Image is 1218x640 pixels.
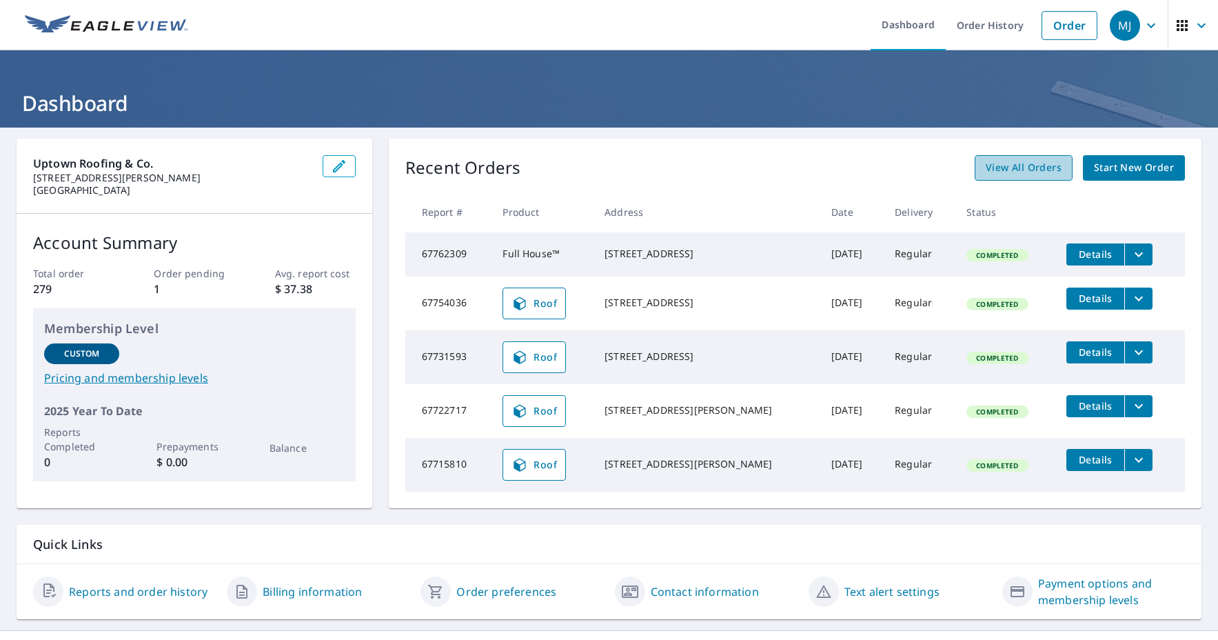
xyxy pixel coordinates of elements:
button: detailsBtn-67731593 [1066,341,1124,363]
a: Text alert settings [844,583,940,600]
span: View All Orders [986,159,1062,177]
p: Custom [64,348,100,360]
span: Completed [968,353,1026,363]
span: Details [1075,453,1116,466]
span: Completed [968,299,1026,309]
a: Start New Order [1083,155,1185,181]
h1: Dashboard [17,89,1201,117]
p: Recent Orders [405,155,521,181]
p: Quick Links [33,536,1185,553]
p: 0 [44,454,119,470]
span: Details [1075,292,1116,305]
td: Regular [884,232,955,277]
td: Regular [884,277,955,330]
div: [STREET_ADDRESS][PERSON_NAME] [605,403,809,417]
span: Roof [511,403,557,419]
td: [DATE] [820,438,884,492]
td: [DATE] [820,277,884,330]
th: Report # [405,192,492,232]
p: 2025 Year To Date [44,403,345,419]
button: detailsBtn-67762309 [1066,243,1124,266]
td: [DATE] [820,330,884,384]
button: filesDropdownBtn-67715810 [1124,449,1153,471]
th: Status [955,192,1055,232]
p: Total order [33,266,114,281]
button: detailsBtn-67715810 [1066,449,1124,471]
button: detailsBtn-67722717 [1066,395,1124,417]
p: Order pending [154,266,234,281]
th: Date [820,192,884,232]
p: Balance [270,441,345,455]
td: Regular [884,330,955,384]
p: Prepayments [156,439,232,454]
span: Completed [968,461,1026,470]
p: [GEOGRAPHIC_DATA] [33,184,312,197]
td: Full House™ [491,232,593,277]
td: Regular [884,384,955,438]
button: detailsBtn-67754036 [1066,288,1124,310]
p: [STREET_ADDRESS][PERSON_NAME] [33,172,312,184]
a: Order [1042,11,1097,40]
div: [STREET_ADDRESS] [605,296,809,310]
button: filesDropdownBtn-67731593 [1124,341,1153,363]
span: Roof [511,457,557,473]
td: Regular [884,438,955,492]
span: Details [1075,248,1116,261]
button: filesDropdownBtn-67762309 [1124,243,1153,266]
span: Completed [968,407,1026,417]
p: Membership Level [44,319,345,338]
td: 67731593 [405,330,492,384]
th: Address [593,192,820,232]
td: 67754036 [405,277,492,330]
img: EV Logo [25,15,187,36]
a: Order preferences [456,583,556,600]
p: Avg. report cost [275,266,356,281]
a: Reports and order history [69,583,207,600]
a: Payment options and membership levels [1038,575,1185,608]
div: [STREET_ADDRESS][PERSON_NAME] [605,457,809,471]
a: Pricing and membership levels [44,370,345,386]
a: Roof [503,395,566,427]
span: Details [1075,399,1116,412]
button: filesDropdownBtn-67754036 [1124,288,1153,310]
a: Roof [503,288,566,319]
span: Details [1075,346,1116,359]
p: Uptown Roofing & Co. [33,155,312,172]
td: [DATE] [820,384,884,438]
a: View All Orders [975,155,1073,181]
p: $ 0.00 [156,454,232,470]
span: Completed [968,250,1026,260]
button: filesDropdownBtn-67722717 [1124,395,1153,417]
td: 67722717 [405,384,492,438]
th: Product [491,192,593,232]
div: [STREET_ADDRESS] [605,350,809,363]
td: [DATE] [820,232,884,277]
div: [STREET_ADDRESS] [605,247,809,261]
a: Roof [503,341,566,373]
p: 279 [33,281,114,297]
div: MJ [1110,10,1140,41]
td: 67762309 [405,232,492,277]
td: 67715810 [405,438,492,492]
p: 1 [154,281,234,297]
p: $ 37.38 [275,281,356,297]
span: Start New Order [1094,159,1174,177]
p: Account Summary [33,230,356,255]
a: Billing information [263,583,362,600]
a: Contact information [651,583,759,600]
span: Roof [511,295,557,312]
span: Roof [511,349,557,366]
a: Roof [503,449,566,481]
th: Delivery [884,192,955,232]
p: Reports Completed [44,425,119,454]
